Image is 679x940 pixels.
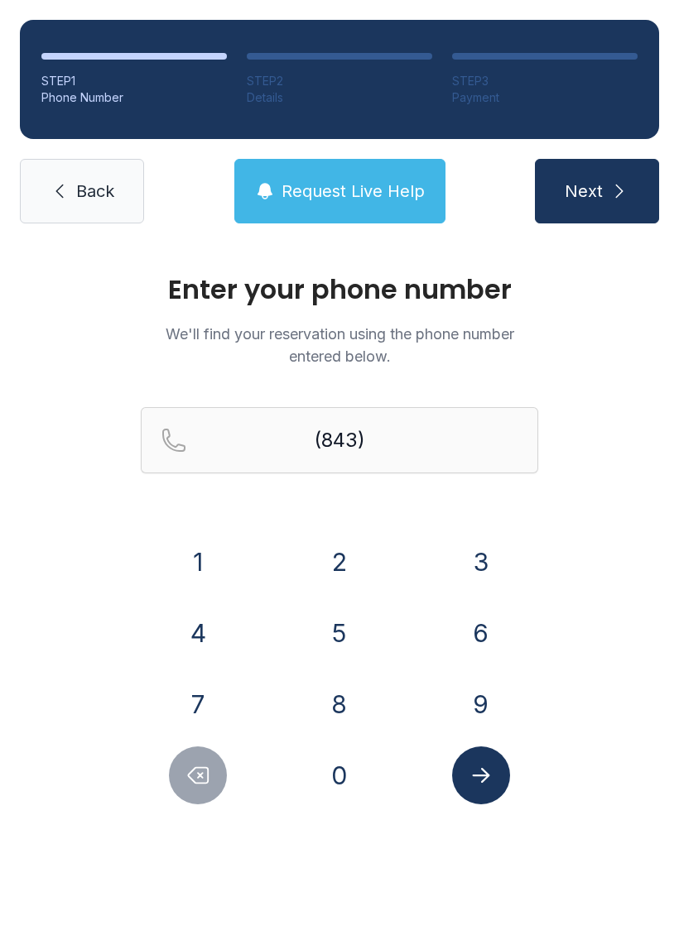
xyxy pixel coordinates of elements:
button: 1 [169,533,227,591]
span: Request Live Help [282,180,425,203]
span: Next [565,180,603,203]
div: Payment [452,89,638,106]
div: STEP 3 [452,73,638,89]
button: 8 [311,675,368,733]
div: STEP 1 [41,73,227,89]
div: Details [247,89,432,106]
button: 3 [452,533,510,591]
button: Delete number [169,746,227,804]
button: Submit lookup form [452,746,510,804]
button: 0 [311,746,368,804]
p: We'll find your reservation using the phone number entered below. [141,323,538,367]
button: 7 [169,675,227,733]
button: 2 [311,533,368,591]
input: Reservation phone number [141,407,538,473]
div: Phone Number [41,89,227,106]
h1: Enter your phone number [141,276,538,303]
button: 4 [169,604,227,662]
span: Back [76,180,114,203]
button: 5 [311,604,368,662]
button: 6 [452,604,510,662]
button: 9 [452,675,510,733]
div: STEP 2 [247,73,432,89]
